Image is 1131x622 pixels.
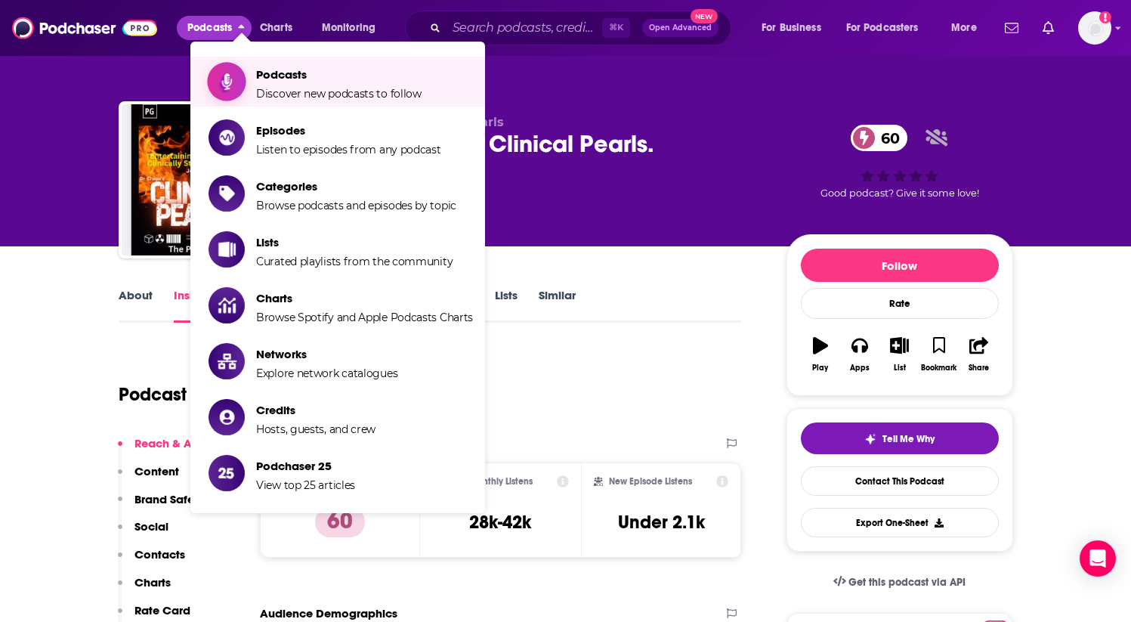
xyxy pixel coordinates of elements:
span: Logged in as KevinZ [1078,11,1111,45]
button: open menu [836,16,941,40]
button: Apps [840,327,879,382]
span: Podcasts [187,17,232,39]
span: Networks [256,347,397,361]
span: Lists [256,235,453,249]
span: For Business [762,17,821,39]
button: tell me why sparkleTell Me Why [801,422,999,454]
button: open menu [751,16,840,40]
span: Listen to episodes from any podcast [256,143,441,156]
button: Share [959,327,998,382]
span: Discover new podcasts to follow [256,87,422,101]
a: Similar [539,288,576,323]
div: Rate [801,288,999,319]
h3: Under 2.1k [618,511,705,534]
div: Apps [850,364,870,373]
span: New [691,9,718,23]
span: Podchaser 25 [256,459,355,473]
span: Charts [260,17,292,39]
p: Contacts [134,547,185,562]
div: Share [969,364,989,373]
h1: Podcast Insights [119,383,255,406]
img: tell me why sparkle [864,433,876,445]
p: Rate Card [134,603,190,617]
span: Good podcast? Give it some love! [820,187,979,199]
a: About [119,288,153,323]
button: List [879,327,919,382]
button: close menu [177,16,252,40]
span: Hosts, guests, and crew [256,422,375,436]
span: View top 25 articles [256,478,355,492]
button: Social [118,519,168,547]
span: Explore network catalogues [256,367,397,380]
button: open menu [941,16,996,40]
button: Open AdvancedNew [642,19,718,37]
h2: Audience Demographics [260,606,397,620]
span: ⌘ K [602,18,630,38]
span: Monitoring [322,17,375,39]
button: Bookmark [919,327,959,382]
input: Search podcasts, credits, & more... [447,16,602,40]
a: Contact This Podcast [801,466,999,496]
button: open menu [311,16,395,40]
button: Follow [801,249,999,282]
p: Content [134,464,179,478]
p: Reach & Audience [134,436,236,450]
p: Social [134,519,168,534]
button: Show profile menu [1078,11,1111,45]
h2: New Episode Listens [609,476,692,487]
span: 60 [866,125,907,151]
span: Get this podcast via API [848,576,966,589]
a: Show notifications dropdown [999,15,1024,41]
button: Export One-Sheet [801,508,999,537]
a: InsightsPodchaser Pro [174,288,249,323]
span: Credits [256,403,375,417]
p: Brand Safety [134,492,204,506]
button: Play [801,327,840,382]
button: Brand Safety [118,492,204,520]
div: Search podcasts, credits, & more... [419,11,746,45]
p: Charts [134,575,171,590]
button: Reach & Audience [118,436,236,464]
svg: Add a profile image [1099,11,1111,23]
span: For Podcasters [846,17,919,39]
span: Episodes [256,123,441,138]
span: Curated playlists from the community [256,255,453,268]
a: Get this podcast via API [821,564,978,601]
a: Show notifications dropdown [1037,15,1060,41]
span: Tell Me Why [882,433,935,445]
span: Browse podcasts and episodes by topic [256,199,456,212]
div: Play [812,364,828,373]
span: Browse Spotify and Apple Podcasts Charts [256,311,473,324]
span: Charts [256,291,473,305]
span: More [951,17,977,39]
div: Open Intercom Messenger [1080,540,1116,577]
div: 60Good podcast? Give it some love! [786,115,1013,209]
a: 60 [851,125,907,151]
button: Contacts [118,547,185,575]
span: Open Advanced [649,24,712,32]
img: Dr. Chapa’s Clinical Pearls. [122,104,273,255]
img: Podchaser - Follow, Share and Rate Podcasts [12,14,157,42]
span: Podcasts [256,67,422,82]
img: User Profile [1078,11,1111,45]
span: Categories [256,179,456,193]
button: Charts [118,575,171,603]
div: Bookmark [921,364,956,373]
a: Charts [250,16,301,40]
div: List [894,364,906,373]
button: Content [118,464,179,492]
